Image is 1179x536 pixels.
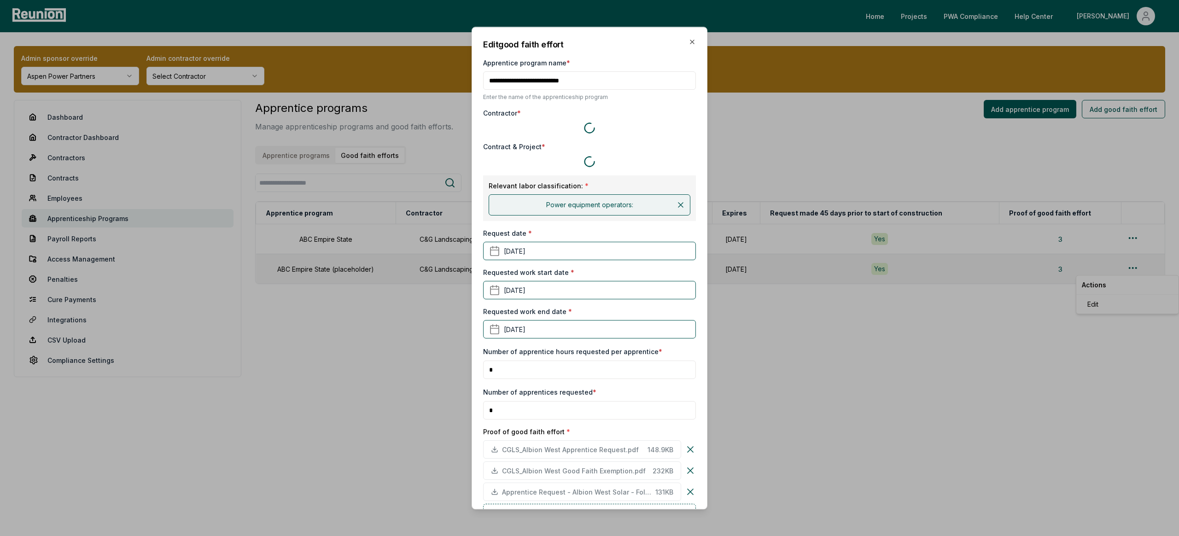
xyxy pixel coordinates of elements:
[483,348,662,355] label: Number of apprentice hours requested per apprentice
[502,487,652,497] span: Apprentice Request - Albion West Solar - Follow Up.pdf
[483,504,696,522] label: Upload Files
[483,58,570,68] label: Apprentice program name
[483,242,696,260] button: [DATE]
[483,461,681,480] button: CGLS_Albion West Good Faith Exemption.pdf 232KB
[483,268,574,277] label: Requested work start date
[483,142,545,151] label: Contract & Project
[653,466,673,476] span: 232 KB
[648,445,673,454] span: 148.9 KB
[483,483,681,501] button: Apprentice Request - Albion West Solar - Follow Up.pdf 131KB
[502,445,644,454] span: CGLS_Albion West Apprentice Request.pdf
[489,181,690,191] label: Relevant labor classification:
[483,427,696,437] label: Proof of good faith effort
[483,228,532,238] label: Request date
[483,93,696,101] p: Enter the name of the apprenticeship program
[483,388,596,396] label: Number of apprentices requested
[483,307,572,316] label: Requested work end date
[502,466,649,476] span: CGLS_Albion West Good Faith Exemption.pdf
[483,281,696,299] button: [DATE]
[483,38,696,51] h2: Edit good faith effort
[489,194,690,216] div: Power equipment operators:
[655,487,673,497] span: 131 KB
[483,108,521,118] label: Contractor
[483,440,681,459] button: CGLS_Albion West Apprentice Request.pdf 148.9KB
[483,320,696,338] button: [DATE]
